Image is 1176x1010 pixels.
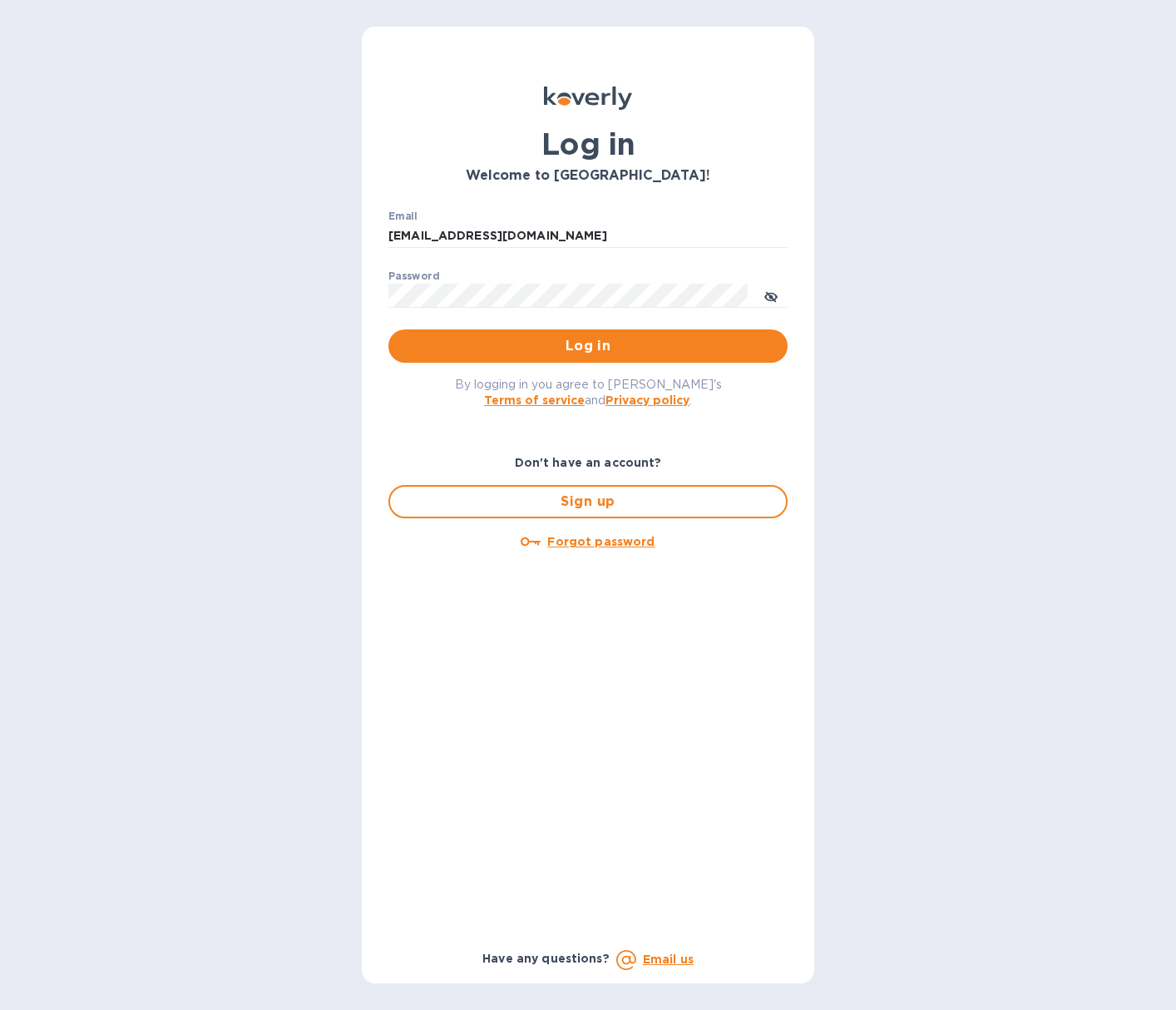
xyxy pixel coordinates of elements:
[403,492,773,512] span: Sign up
[388,126,788,161] h1: Log in
[455,378,722,407] span: By logging in you agree to [PERSON_NAME]'s and .
[388,224,788,249] input: Enter email address
[515,456,662,469] b: Don't have an account?
[388,485,788,518] button: Sign up
[388,211,418,221] label: Email
[643,953,694,966] a: Email us
[388,271,439,281] label: Password
[402,336,774,356] span: Log in
[484,394,585,407] a: Terms of service
[388,168,788,184] h3: Welcome to [GEOGRAPHIC_DATA]!
[547,535,655,548] u: Forgot password
[605,394,689,407] a: Privacy policy
[388,329,788,363] button: Log in
[482,952,610,965] b: Have any questions?
[754,279,788,312] button: toggle password visibility
[544,87,632,110] img: Koverly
